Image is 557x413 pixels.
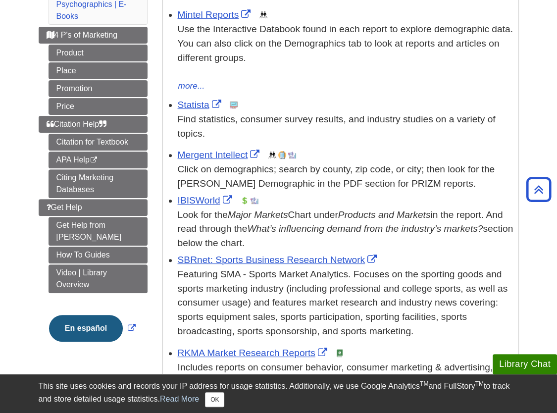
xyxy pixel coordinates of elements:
i: What’s influencing demand from the industry’s markets? [247,223,483,234]
a: Citing Marketing Databases [49,169,148,198]
button: Close [205,392,224,407]
img: Industry Report [288,151,296,159]
img: Company Information [278,151,286,159]
span: Get Help [47,203,82,211]
a: Place [49,62,148,79]
img: Industry Report [251,197,258,205]
a: 4 P's of Marketing [39,27,148,44]
img: Statistics [230,101,238,109]
a: How To Guides [49,247,148,263]
a: Product [49,45,148,61]
img: Demographics [268,151,276,159]
a: Read More [160,395,199,403]
a: Video | Library Overview [49,264,148,293]
span: Citation Help [47,120,107,128]
a: Citation for Textbook [49,134,148,151]
a: Link opens in new window [178,100,224,110]
a: APA Help [49,152,148,168]
button: more... [178,79,205,93]
i: This link opens in a new window [90,157,98,163]
a: Link opens in new window [178,150,262,160]
div: This site uses cookies and records your IP address for usage statistics. Additionally, we use Goo... [39,380,519,407]
i: Major Markets [228,209,288,220]
sup: TM [420,380,428,387]
a: Citation Help [39,116,148,133]
button: Library Chat [493,354,557,374]
button: En español [49,315,123,342]
div: Use the Interactive Databook found in each report to explore demographic data. You can also click... [178,22,513,79]
div: Click on demographics; search by county, zip code, or city; then look for the [PERSON_NAME] Demog... [178,162,513,191]
a: Link opens in new window [178,255,380,265]
sup: TM [475,380,484,387]
div: Look for the Chart under in the report. And read through the section below the chart. [178,208,513,251]
a: Get Help from [PERSON_NAME] [49,217,148,246]
i: Products and Markets [338,209,431,220]
div: Includes reports on consumer behavior, consumer marketing & advertising, sport marketing, and more. [178,361,513,389]
a: Price [49,98,148,115]
span: 4 P's of Marketing [47,31,118,39]
a: Get Help [39,199,148,216]
p: Find statistics, consumer survey results, and industry studies on a variety of topics. [178,112,513,141]
a: Back to Top [523,183,555,196]
a: Link opens in new window [178,9,253,20]
a: Promotion [49,80,148,97]
img: Demographics [259,11,267,19]
a: Link opens in new window [47,324,138,332]
a: Link opens in new window [178,195,235,206]
img: Financial Report [241,197,249,205]
img: e-Book [336,349,344,357]
a: Link opens in new window [178,348,330,358]
p: Featuring SMA - Sports Market Analytics. Focuses on the sporting goods and sports marketing indus... [178,267,513,339]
